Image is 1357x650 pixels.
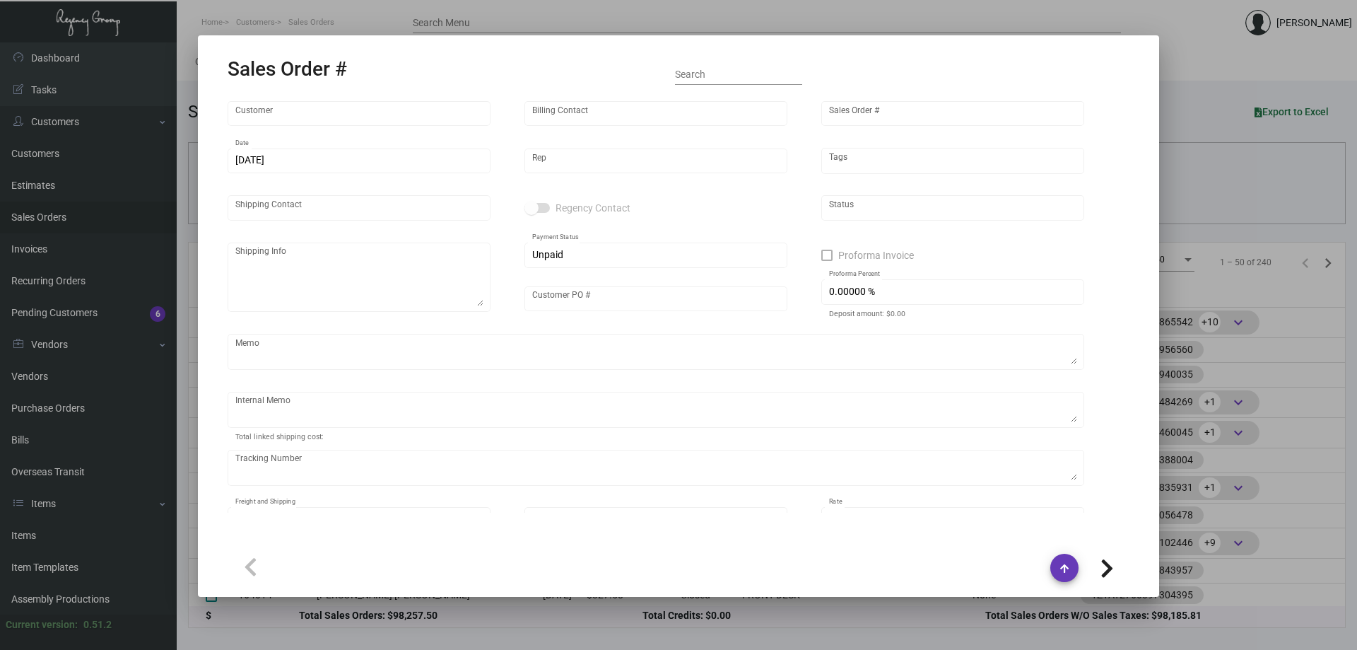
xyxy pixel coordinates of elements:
[228,57,347,81] h2: Sales Order #
[829,310,905,318] mat-hint: Deposit amount: $0.00
[83,617,112,632] div: 0.51.2
[235,433,324,441] mat-hint: Total linked shipping cost:
[6,617,78,632] div: Current version:
[532,249,563,260] span: Unpaid
[556,199,630,216] span: Regency Contact
[838,247,914,264] span: Proforma Invoice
